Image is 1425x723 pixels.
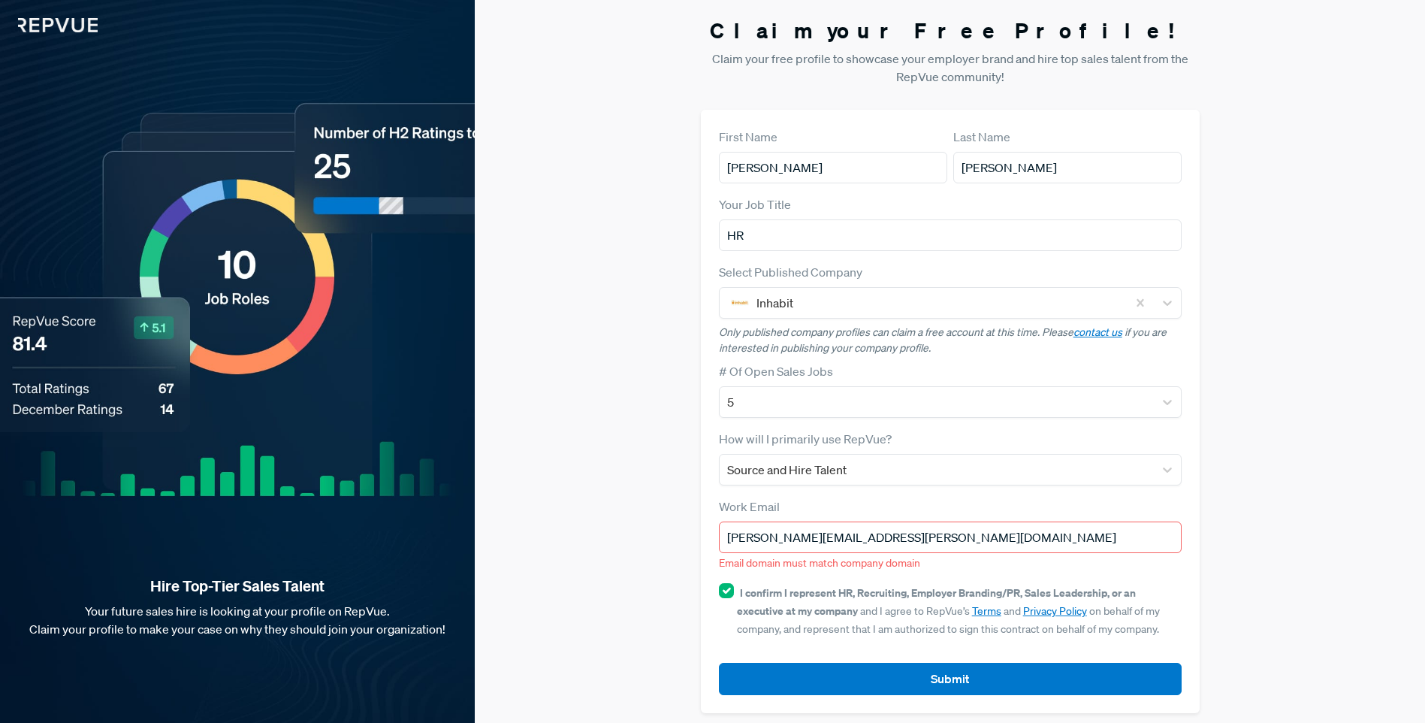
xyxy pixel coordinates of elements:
img: Inhabit [731,294,749,312]
input: First Name [719,152,947,183]
span: and I agree to RepVue’s and on behalf of my company, and represent that I am authorized to sign t... [737,586,1160,636]
label: How will I primarily use RepVue? [719,430,892,448]
h3: Claim your Free Profile! [701,18,1200,44]
label: First Name [719,128,777,146]
label: # Of Open Sales Jobs [719,362,833,380]
input: Email [719,522,1182,553]
input: Last Name [953,152,1182,183]
a: contact us [1073,325,1122,339]
label: Last Name [953,128,1010,146]
a: Privacy Policy [1023,604,1087,618]
strong: I confirm I represent HR, Recruiting, Employer Branding/PR, Sales Leadership, or an executive at ... [737,585,1136,618]
p: Claim your free profile to showcase your employer brand and hire top sales talent from the RepVue... [701,50,1200,86]
label: Your Job Title [719,195,791,213]
span: Email domain must match company domain [719,556,920,570]
strong: Hire Top-Tier Sales Talent [24,576,451,596]
p: Your future sales hire is looking at your profile on RepVue. Claim your profile to make your case... [24,602,451,638]
a: Terms [972,604,1001,618]
label: Work Email [719,498,780,516]
button: Submit [719,663,1182,695]
label: Select Published Company [719,263,862,281]
input: Title [719,219,1182,251]
p: Only published company profiles can claim a free account at this time. Please if you are interest... [719,325,1182,356]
